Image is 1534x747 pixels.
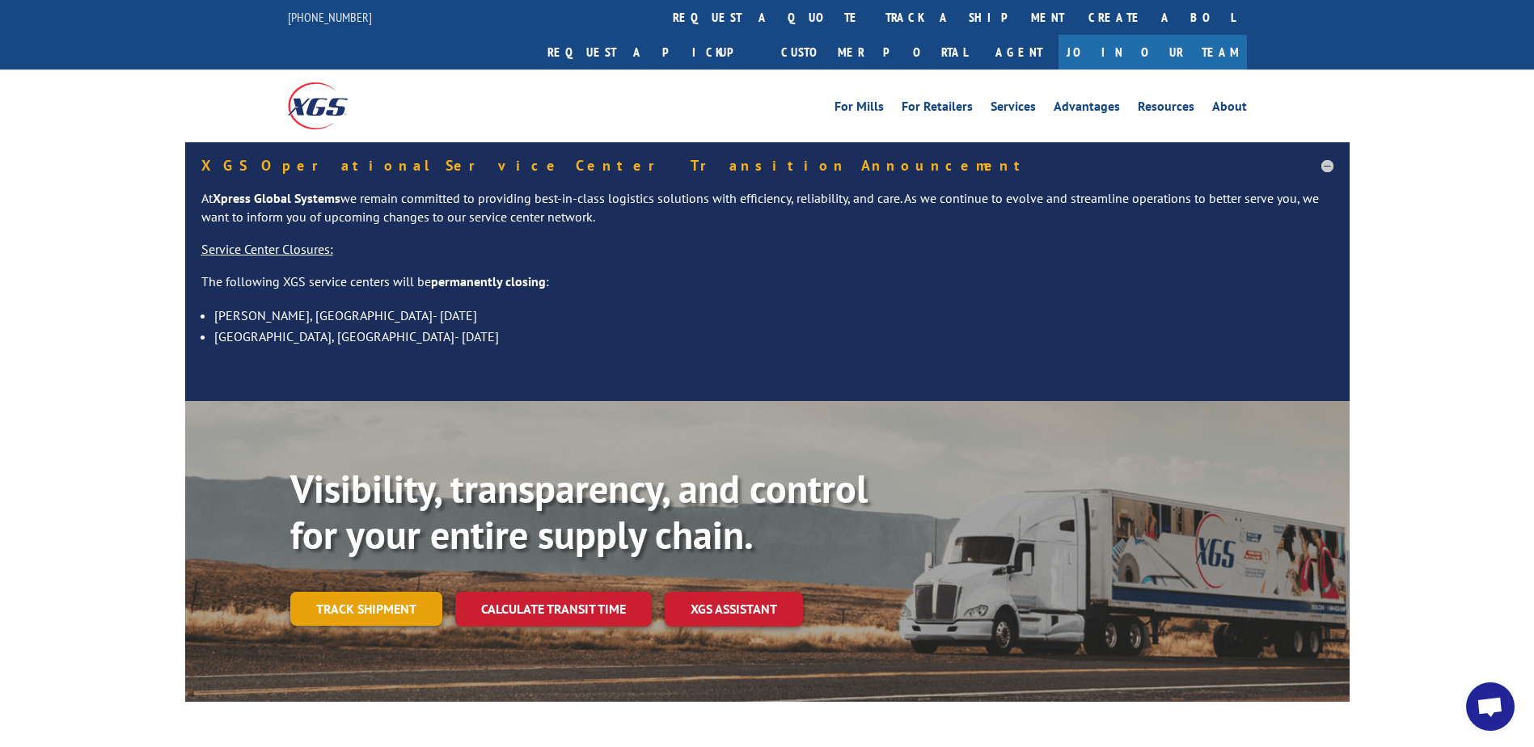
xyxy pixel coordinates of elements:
[213,190,340,206] strong: Xpress Global Systems
[991,100,1036,118] a: Services
[769,35,979,70] a: Customer Portal
[288,9,372,25] a: [PHONE_NUMBER]
[201,272,1333,305] p: The following XGS service centers will be :
[201,158,1333,173] h5: XGS Operational Service Center Transition Announcement
[201,241,333,257] u: Service Center Closures:
[665,592,803,627] a: XGS ASSISTANT
[1138,100,1194,118] a: Resources
[1059,35,1247,70] a: Join Our Team
[535,35,769,70] a: Request a pickup
[1054,100,1120,118] a: Advantages
[455,592,652,627] a: Calculate transit time
[979,35,1059,70] a: Agent
[290,463,868,560] b: Visibility, transparency, and control for your entire supply chain.
[201,189,1333,241] p: At we remain committed to providing best-in-class logistics solutions with efficiency, reliabilit...
[214,326,1333,347] li: [GEOGRAPHIC_DATA], [GEOGRAPHIC_DATA]- [DATE]
[902,100,973,118] a: For Retailers
[214,305,1333,326] li: [PERSON_NAME], [GEOGRAPHIC_DATA]- [DATE]
[290,592,442,626] a: Track shipment
[1212,100,1247,118] a: About
[835,100,884,118] a: For Mills
[1466,682,1515,731] a: Open chat
[431,273,546,289] strong: permanently closing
